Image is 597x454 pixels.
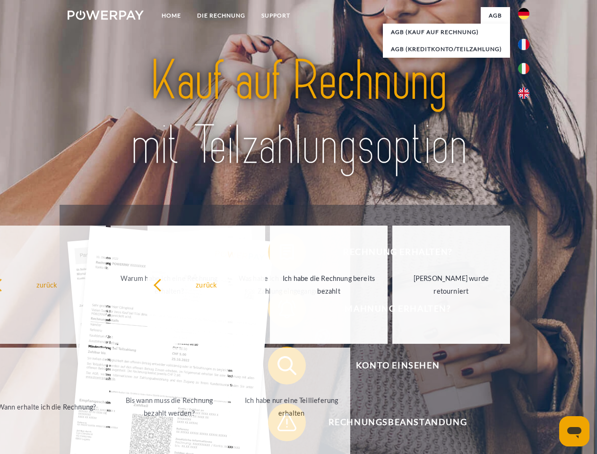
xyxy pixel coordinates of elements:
a: AGB (Kreditkonto/Teilzahlung) [383,41,510,58]
button: Konto einsehen [268,347,514,384]
div: [PERSON_NAME] wurde retourniert [398,272,504,297]
img: fr [518,39,529,50]
iframe: Schaltfläche zum Öffnen des Messaging-Fensters [559,416,589,446]
img: de [518,8,529,19]
img: en [518,87,529,99]
div: Ich habe die Rechnung bereits bezahlt [276,272,382,297]
button: Rechnungsbeanstandung [268,403,514,441]
a: DIE RECHNUNG [189,7,253,24]
span: Rechnungsbeanstandung [282,403,513,441]
div: zurück [153,278,260,291]
div: Warum habe ich eine Rechnung erhalten? [116,272,223,297]
span: Konto einsehen [282,347,513,384]
a: AGB (Kauf auf Rechnung) [383,24,510,41]
div: Bis wann muss die Rechnung bezahlt werden? [116,394,223,419]
a: Home [154,7,189,24]
img: logo-powerpay-white.svg [68,10,144,20]
img: it [518,63,529,74]
img: title-powerpay_de.svg [90,45,507,181]
a: SUPPORT [253,7,298,24]
a: agb [481,7,510,24]
div: Ich habe nur eine Teillieferung erhalten [238,394,345,419]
